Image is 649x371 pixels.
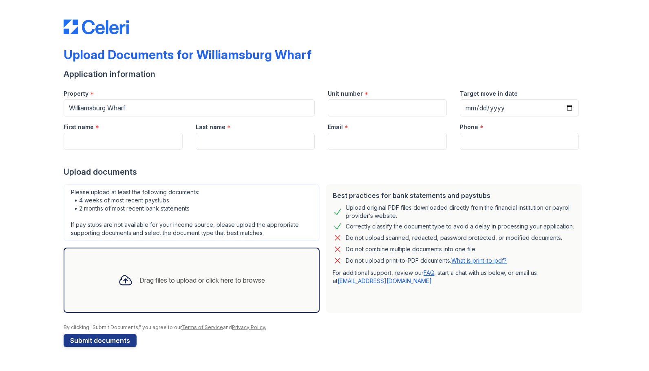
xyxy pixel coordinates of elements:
a: FAQ [424,269,434,276]
a: Terms of Service [181,324,223,330]
img: CE_Logo_Blue-a8612792a0a2168367f1c8372b55b34899dd931a85d93a1a3d3e32e68fde9ad4.png [64,20,129,34]
div: Upload documents [64,166,585,178]
a: [EMAIL_ADDRESS][DOMAIN_NAME] [338,277,432,284]
div: Upload Documents for Williamsburg Wharf [64,47,311,62]
label: Property [64,90,88,98]
div: Do not combine multiple documents into one file. [346,244,477,254]
div: Upload original PDF files downloaded directly from the financial institution or payroll provider’... [346,204,576,220]
div: Please upload at least the following documents: • 4 weeks of most recent paystubs • 2 months of m... [64,184,320,241]
label: Last name [196,123,225,131]
label: Target move in date [460,90,518,98]
div: Do not upload scanned, redacted, password protected, or modified documents. [346,233,562,243]
label: Unit number [328,90,363,98]
label: First name [64,123,94,131]
p: Do not upload print-to-PDF documents. [346,257,507,265]
div: By clicking "Submit Documents," you agree to our and [64,324,585,331]
label: Email [328,123,343,131]
label: Phone [460,123,478,131]
a: Privacy Policy. [232,324,266,330]
div: Drag files to upload or click here to browse [139,275,265,285]
div: Best practices for bank statements and paystubs [333,191,576,200]
a: What is print-to-pdf? [451,257,507,264]
button: Submit documents [64,334,137,347]
div: Correctly classify the document type to avoid a delay in processing your application. [346,222,574,231]
div: Application information [64,68,585,80]
p: For additional support, review our , start a chat with us below, or email us at [333,269,576,285]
